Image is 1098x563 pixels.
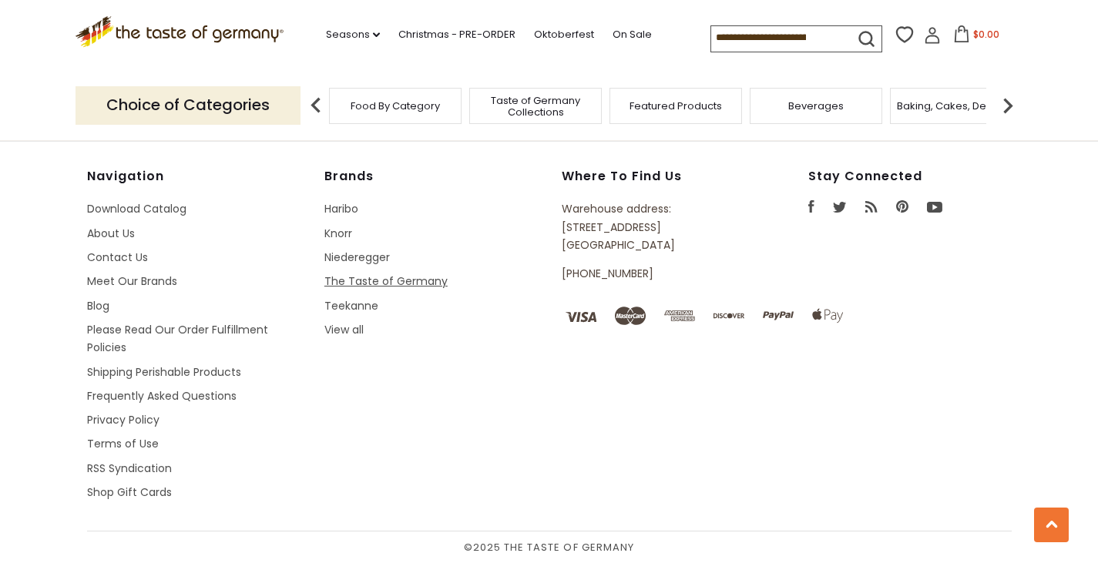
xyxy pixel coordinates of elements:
[76,86,301,124] p: Choice of Categories
[87,226,135,241] a: About Us
[87,322,268,355] a: Please Read Our Order Fulfillment Policies
[301,90,331,121] img: previous arrow
[534,26,594,43] a: Oktoberfest
[87,273,177,289] a: Meet Our Brands
[788,100,844,112] a: Beverages
[324,226,352,241] a: Knorr
[944,25,1009,49] button: $0.00
[87,436,159,451] a: Terms of Use
[87,484,172,500] a: Shop Gift Cards
[87,388,237,404] a: Frequently Asked Questions
[897,100,1016,112] a: Baking, Cakes, Desserts
[87,201,186,216] a: Download Catalog
[562,169,737,184] h4: Where to find us
[398,26,515,43] a: Christmas - PRE-ORDER
[87,461,172,476] a: RSS Syndication
[613,26,652,43] a: On Sale
[562,200,737,254] p: Warehouse address: [STREET_ADDRESS] [GEOGRAPHIC_DATA]
[324,250,390,265] a: Niederegger
[87,539,1012,556] span: © 2025 The Taste of Germany
[630,100,722,112] a: Featured Products
[87,298,109,313] a: Blog
[992,90,1023,121] img: next arrow
[973,28,999,41] span: $0.00
[324,169,546,184] h4: Brands
[87,169,309,184] h4: Navigation
[474,95,597,118] a: Taste of Germany Collections
[562,265,737,283] p: [PHONE_NUMBER]
[87,250,148,265] a: Contact Us
[87,364,241,380] a: Shipping Perishable Products
[808,169,1012,184] h4: Stay Connected
[351,100,440,112] a: Food By Category
[87,412,159,427] a: Privacy Policy
[324,322,364,337] a: View all
[324,273,448,289] a: The Taste of Germany
[324,201,358,216] a: Haribo
[324,298,378,313] a: Teekanne
[326,26,380,43] a: Seasons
